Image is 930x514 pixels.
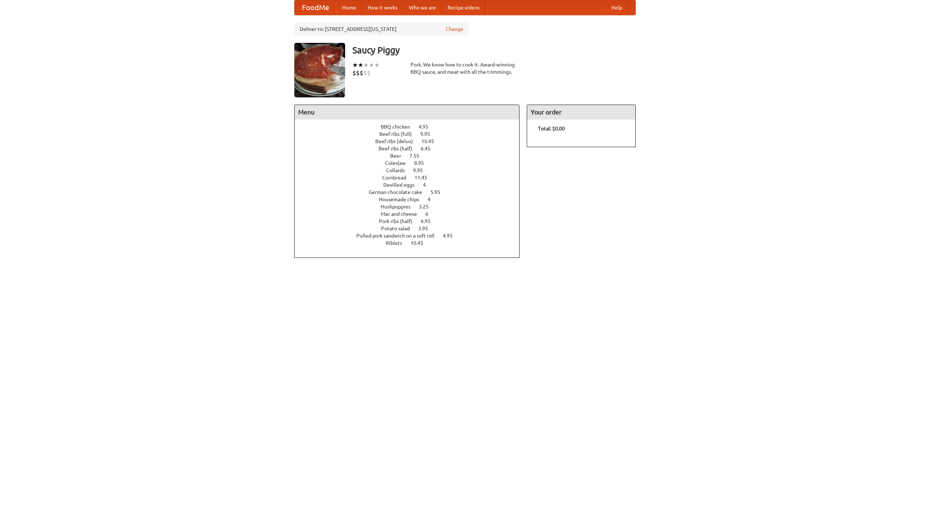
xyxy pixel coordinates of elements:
span: Pork ribs (half) [379,218,420,224]
span: 8.95 [414,160,431,166]
div: Deliver to: [STREET_ADDRESS][US_STATE] [294,23,469,36]
span: Coleslaw [385,160,413,166]
span: 5.95 [430,189,448,195]
span: Riblets [386,240,409,246]
a: German chocolate cake 5.95 [369,189,454,195]
span: Pulled pork sandwich on a soft roll [356,233,442,239]
span: 3.25 [419,204,436,210]
li: ★ [363,61,369,69]
a: Help [606,0,628,15]
a: Riblets 10.45 [386,240,437,246]
h4: Menu [295,105,519,120]
li: ★ [374,61,380,69]
span: Mac and cheese [381,211,424,217]
span: Hushpuppies [381,204,418,210]
span: 4 [423,182,433,188]
a: Who we are [403,0,442,15]
li: ★ [369,61,374,69]
span: Collards [386,167,412,173]
a: Potato salad 3.95 [381,226,441,231]
span: Cornbread [382,175,413,181]
span: German chocolate cake [369,189,429,195]
a: Cornbread 11.45 [382,175,441,181]
span: Potato salad [381,226,417,231]
a: Home [336,0,362,15]
li: $ [352,69,356,77]
li: $ [367,69,371,77]
b: Total: $0.00 [538,126,565,131]
a: Beef ribs (delux) 10.45 [375,138,448,144]
li: ★ [358,61,363,69]
span: 9.95 [413,167,430,173]
a: Coleslaw 8.95 [385,160,437,166]
span: 10.45 [411,240,430,246]
a: BBQ chicken 4.95 [381,124,442,130]
span: BBQ chicken [381,124,417,130]
span: Devilled eggs [383,182,422,188]
span: 4.95 [443,233,460,239]
a: Devilled eggs 4 [383,182,439,188]
span: Beef ribs (half) [379,146,420,151]
img: angular.jpg [294,43,345,97]
span: 9.95 [420,131,437,137]
a: Pork ribs (half) 6.95 [379,218,444,224]
span: 4 [428,197,438,202]
h3: Saucy Piggy [352,43,636,57]
a: Beef ribs (full) 9.95 [379,131,444,137]
a: Beef ribs (half) 6.45 [379,146,444,151]
a: FoodMe [295,0,336,15]
a: Housemade chips 4 [379,197,444,202]
a: Hushpuppies 3.25 [381,204,442,210]
span: 11.45 [415,175,434,181]
li: ★ [352,61,358,69]
a: Change [446,25,463,33]
a: Beer 7.55 [390,153,433,159]
span: 6 [425,211,436,217]
div: Pork. We know how to cook it. Award-winning BBQ sauce, and meat with all the trimmings. [411,61,519,76]
a: Recipe videos [442,0,485,15]
span: 7.55 [409,153,426,159]
li: $ [360,69,363,77]
span: Beer [390,153,408,159]
li: $ [363,69,367,77]
span: Housemade chips [379,197,426,202]
span: 4.95 [418,124,436,130]
a: Mac and cheese 6 [381,211,442,217]
li: $ [356,69,360,77]
span: Beef ribs (delux) [375,138,420,144]
span: 6.95 [421,218,438,224]
a: How it works [362,0,403,15]
a: Collards 9.95 [386,167,436,173]
span: 10.45 [421,138,441,144]
h4: Your order [527,105,635,120]
span: 3.95 [418,226,435,231]
span: 6.45 [421,146,438,151]
a: Pulled pork sandwich on a soft roll 4.95 [356,233,466,239]
span: Beef ribs (full) [379,131,419,137]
